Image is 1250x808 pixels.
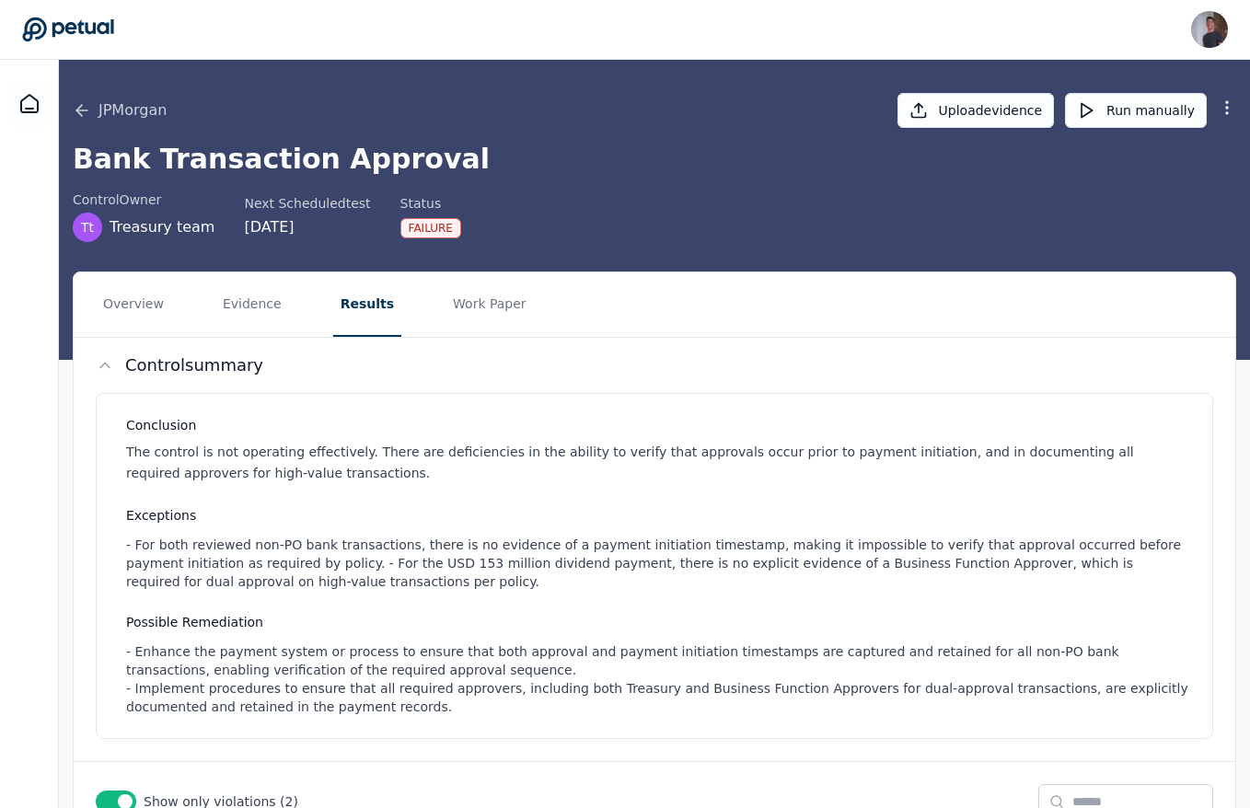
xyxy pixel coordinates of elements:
div: Failure [400,218,461,238]
button: Evidence [215,272,289,337]
div: control Owner [73,190,214,209]
h3: Possible Remediation [126,613,1190,631]
a: Dashboard [7,82,52,126]
button: JPMorgan [73,99,167,121]
button: Overview [96,272,171,337]
p: The control is not operating effectively. There are deficiencies in the ability to verify that ap... [126,442,1190,484]
nav: Tabs [74,272,1235,337]
a: Go to Dashboard [22,17,114,42]
button: Uploadevidence [897,93,1055,128]
h1: Bank Transaction Approval [73,143,1236,176]
div: - Enhance the payment system or process to ensure that both approval and payment initiation times... [126,642,1190,716]
button: Results [333,272,401,337]
span: Tt [81,218,94,237]
h3: Conclusion [126,416,1190,434]
div: [DATE] [244,216,370,238]
h3: Exceptions [126,506,1190,525]
button: Work Paper [446,272,534,337]
span: Treasury team [110,216,214,238]
button: Controlsummary [74,338,1235,393]
div: Status [400,194,461,213]
div: - For both reviewed non-PO bank transactions, there is no evidence of a payment initiation timest... [126,536,1190,591]
div: Next Scheduled test [244,194,370,213]
img: Andrew Li [1191,11,1228,48]
button: Run manually [1065,93,1207,128]
h2: Control summary [125,352,263,378]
